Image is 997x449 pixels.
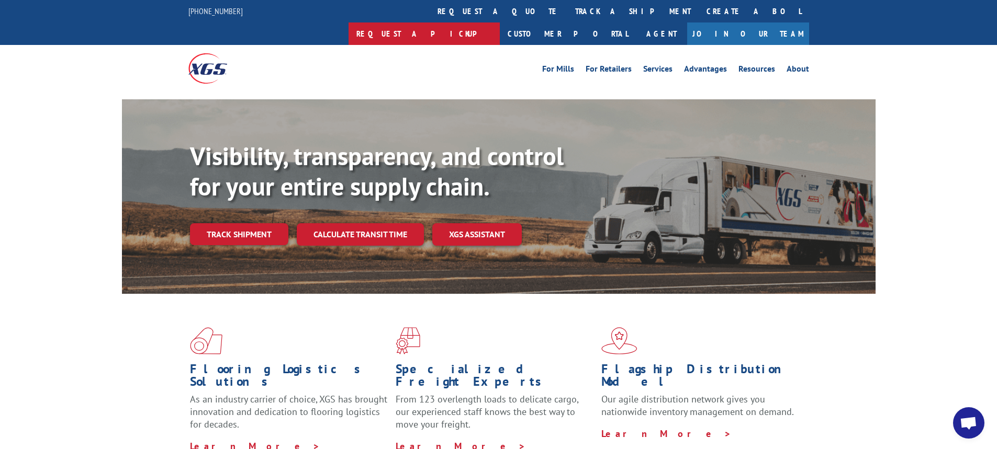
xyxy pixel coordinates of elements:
span: As an industry carrier of choice, XGS has brought innovation and dedication to flooring logistics... [190,393,387,430]
a: Join Our Team [687,22,809,45]
h1: Specialized Freight Experts [396,363,593,393]
img: xgs-icon-flagship-distribution-model-red [601,327,637,354]
a: [PHONE_NUMBER] [188,6,243,16]
div: Open chat [953,407,984,439]
h1: Flagship Distribution Model [601,363,799,393]
a: Customer Portal [500,22,636,45]
img: xgs-icon-total-supply-chain-intelligence-red [190,327,222,354]
span: Our agile distribution network gives you nationwide inventory management on demand. [601,393,794,418]
a: XGS ASSISTANT [432,223,522,246]
a: For Mills [542,65,574,76]
a: Learn More > [601,428,732,440]
a: Request a pickup [349,22,500,45]
a: Track shipment [190,223,288,245]
a: Calculate transit time [297,223,424,246]
a: Advantages [684,65,727,76]
a: Resources [738,65,775,76]
b: Visibility, transparency, and control for your entire supply chain. [190,140,564,202]
img: xgs-icon-focused-on-flooring-red [396,327,420,354]
p: From 123 overlength loads to delicate cargo, our experienced staff knows the best way to move you... [396,393,593,440]
a: Services [643,65,673,76]
a: Agent [636,22,687,45]
a: About [787,65,809,76]
a: For Retailers [586,65,632,76]
h1: Flooring Logistics Solutions [190,363,388,393]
